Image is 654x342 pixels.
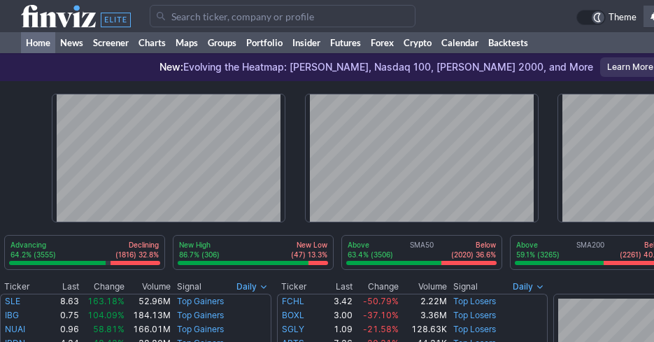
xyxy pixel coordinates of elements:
[233,280,271,294] button: Signals interval
[159,61,183,73] span: New:
[125,308,171,322] td: 184.13M
[436,32,483,53] a: Calendar
[576,10,637,25] a: Theme
[509,280,548,294] button: Signals interval
[159,60,593,74] p: Evolving the Heatmap: [PERSON_NAME], Nasdaq 100, [PERSON_NAME] 2000, and More
[399,322,448,336] td: 128.63K
[179,240,220,250] p: New High
[150,5,415,27] input: Search
[203,32,241,53] a: Groups
[363,310,399,320] span: -37.10%
[348,250,393,259] p: 63.4% (3506)
[125,280,171,294] th: Volume
[453,281,478,292] span: Signal
[125,322,171,336] td: 166.01M
[282,310,304,320] a: BOXL
[291,250,327,259] p: (47) 13.3%
[115,250,159,259] p: (1816) 32.8%
[177,281,201,292] span: Signal
[134,32,171,53] a: Charts
[325,32,366,53] a: Futures
[115,240,159,250] p: Declining
[171,32,203,53] a: Maps
[315,308,354,322] td: 3.00
[291,240,327,250] p: New Low
[366,32,399,53] a: Forex
[453,310,496,320] a: Top Losers
[453,296,496,306] a: Top Losers
[363,296,399,306] span: -50.79%
[516,240,560,250] p: Above
[483,32,533,53] a: Backtests
[80,280,125,294] th: Change
[88,32,134,53] a: Screener
[55,32,88,53] a: News
[277,280,315,294] th: Ticker
[315,280,354,294] th: Last
[282,296,304,306] a: FCHL
[179,250,220,259] p: 86.7% (306)
[87,296,125,306] span: 163.18%
[236,280,257,294] span: Daily
[353,280,399,294] th: Change
[282,324,304,334] a: SGLY
[5,324,25,334] a: NUAI
[177,296,224,306] a: Top Gainers
[453,324,496,334] a: Top Losers
[315,294,354,308] td: 3.42
[346,240,497,261] div: SMA50
[177,324,224,334] a: Top Gainers
[451,250,496,259] p: (2020) 36.6%
[10,250,56,259] p: 64.2% (3555)
[451,240,496,250] p: Below
[93,324,125,334] span: 58.81%
[315,322,354,336] td: 1.09
[399,280,448,294] th: Volume
[5,310,19,320] a: IBG
[36,280,80,294] th: Last
[5,296,20,306] a: SLE
[287,32,325,53] a: Insider
[87,310,125,320] span: 104.09%
[348,240,393,250] p: Above
[21,32,55,53] a: Home
[125,294,171,308] td: 52.96M
[609,10,637,25] span: Theme
[516,250,560,259] p: 59.1% (3265)
[36,294,80,308] td: 8.63
[399,32,436,53] a: Crypto
[10,240,56,250] p: Advancing
[399,294,448,308] td: 2.22M
[36,308,80,322] td: 0.75
[399,308,448,322] td: 3.36M
[177,310,224,320] a: Top Gainers
[363,324,399,334] span: -21.58%
[36,322,80,336] td: 0.96
[513,280,533,294] span: Daily
[241,32,287,53] a: Portfolio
